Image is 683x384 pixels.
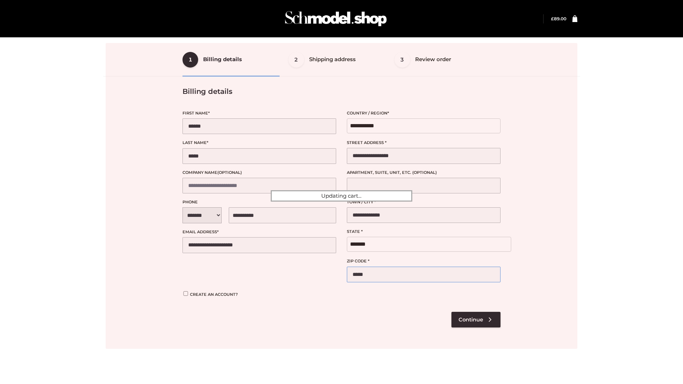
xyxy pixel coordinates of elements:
div: Updating cart... [271,190,412,202]
a: £89.00 [551,16,566,21]
bdi: 89.00 [551,16,566,21]
img: Schmodel Admin 964 [282,5,389,33]
span: £ [551,16,554,21]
